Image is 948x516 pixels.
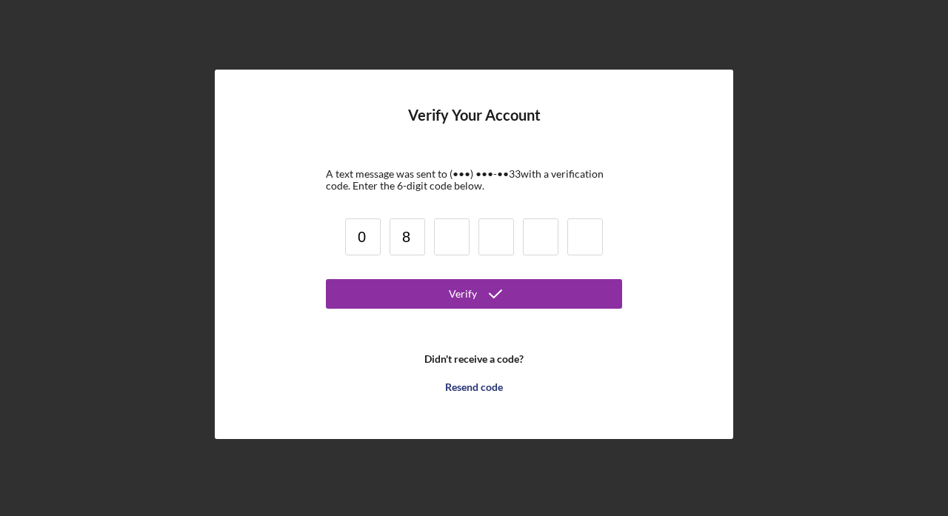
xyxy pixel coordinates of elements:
[326,168,622,192] div: A text message was sent to (•••) •••-•• 33 with a verification code. Enter the 6-digit code below.
[445,372,503,402] div: Resend code
[326,372,622,402] button: Resend code
[408,107,541,146] h4: Verify Your Account
[449,279,477,309] div: Verify
[424,353,524,365] b: Didn't receive a code?
[326,279,622,309] button: Verify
